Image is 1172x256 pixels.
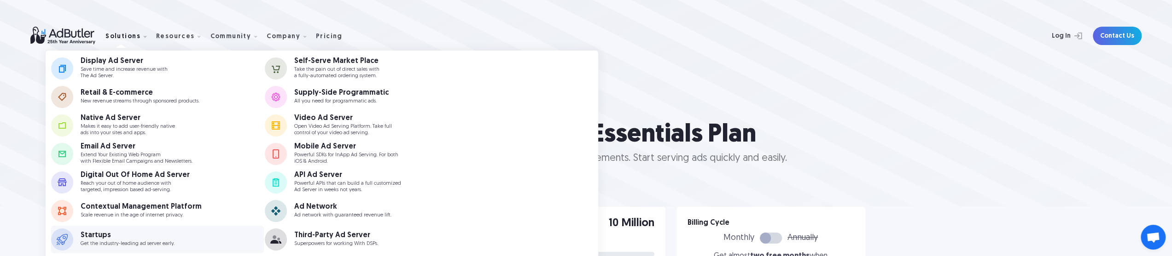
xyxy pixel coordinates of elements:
[294,171,401,179] div: API Ad Server
[51,140,264,168] a: Email Ad Server Extend Your Existing Web Programwith Flexible Email Campaigns and Newsletters.
[265,140,478,168] a: Mobile Ad Server Powerful SDKs for InApp Ad Serving. For bothiOS & Android.
[81,152,192,164] p: Extend Your Existing Web Program with Flexible Email Campaigns and Newsletters.
[156,34,195,40] div: Resources
[265,197,478,225] a: Ad Network Ad network with guaranteed revenue lift.
[265,226,478,253] a: Third-Party Ad Server Superpowers for working With DSPs.
[105,34,140,40] div: Solutions
[51,83,264,111] a: Retail & E-commerce New revenue streams through sponsored products.
[81,57,168,65] div: Display Ad Server
[51,112,264,139] a: Native Ad Server Makes it easy to add user-friendly nativeads into your sites and apps.
[294,241,378,247] p: Superpowers for working With DSPs.
[81,203,202,210] div: Contextual Management Platform
[81,67,168,79] p: Save time and increase revenue with The Ad Server.
[294,114,392,122] div: Video Ad Server
[294,67,379,79] p: Take the pain out of direct sales with a fully-automated ordering system.
[81,124,175,136] p: Makes it easy to add user-friendly native ads into your sites and apps.
[81,114,175,122] div: Native Ad Server
[267,22,314,51] div: Company
[265,55,478,82] a: Self-Serve Market Place Take the pain out of direct sales witha fully-automated ordering system.
[81,212,202,218] p: Scale revenue in the age of internet privacy.
[294,232,378,239] div: Third-Party Ad Server
[294,143,398,150] div: Mobile Ad Server
[294,212,391,218] p: Ad network with guaranteed revenue lift.
[51,55,264,82] a: Display Ad Server Save time and increase revenue withThe Ad Server.
[609,218,654,229] span: 10 Million
[316,32,350,40] a: Pricing
[105,22,154,51] div: Solutions
[294,89,389,97] div: Supply-Side Programmatic
[210,34,251,40] div: Community
[688,218,854,228] h3: Billing Cycle
[1027,27,1087,45] a: Log In
[81,241,175,247] p: Get the industry-leading ad server early.
[294,181,401,193] p: Powerful APIs that can build a full customized Ad Server in weeks not years.
[294,152,398,164] p: Powerful SDKs for InApp Ad Serving. For both iOS & Android.
[1141,225,1166,250] div: Open chat
[81,232,175,239] div: Startups
[294,203,391,210] div: Ad Network
[294,57,379,65] div: Self-Serve Market Place
[81,98,199,104] p: New revenue streams through sponsored products.
[156,22,209,51] div: Resources
[210,22,265,51] div: Community
[265,112,478,139] a: Video Ad Server Open Video Ad Serving Platform. Take fullcontrol of your video ad serving.
[316,34,343,40] div: Pricing
[81,171,190,179] div: Digital Out Of Home Ad Server
[81,89,199,97] div: Retail & E-commerce
[787,235,818,241] span: Annually
[267,34,300,40] div: Company
[1093,27,1142,45] a: Contact Us
[81,181,190,193] p: Reach your out of home audience with targeted, impression based ad-serving.
[265,83,478,111] a: Supply-Side Programmatic All you need for programmatic ads.
[81,143,192,150] div: Email Ad Server
[51,169,264,196] a: Digital Out Of Home Ad Server Reach your out of home audience withtargeted, impression based ad-s...
[294,98,389,104] p: All you need for programmatic ads.
[51,226,264,253] a: Startups Get the industry-leading ad server early.
[723,235,754,241] span: Monthly
[265,169,478,196] a: API Ad Server Powerful APIs that can build a full customizedAd Server in weeks not years.
[51,197,264,225] a: Contextual Management Platform Scale revenue in the age of internet privacy.
[294,124,392,136] p: Open Video Ad Serving Platform. Take full control of your video ad serving.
